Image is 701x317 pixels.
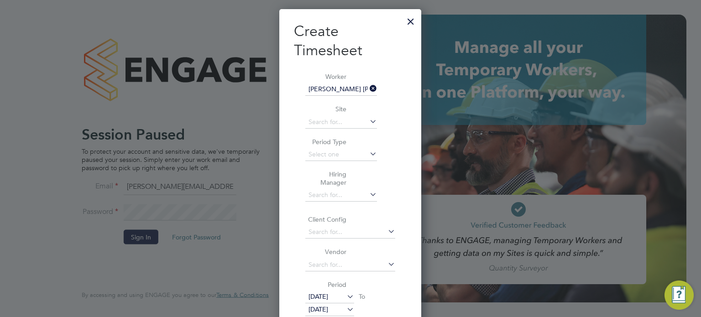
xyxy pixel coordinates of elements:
[305,148,377,161] input: Select one
[305,226,395,239] input: Search for...
[305,259,395,271] input: Search for...
[305,281,346,289] label: Period
[305,248,346,256] label: Vendor
[305,215,346,223] label: Client Config
[305,138,346,146] label: Period Type
[305,170,346,187] label: Hiring Manager
[305,73,346,81] label: Worker
[305,83,377,96] input: Search for...
[305,116,377,129] input: Search for...
[309,292,328,301] span: [DATE]
[305,105,346,113] label: Site
[309,305,328,313] span: [DATE]
[294,22,407,60] h2: Create Timesheet
[305,189,377,202] input: Search for...
[356,291,368,302] span: To
[664,281,694,310] button: Engage Resource Center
